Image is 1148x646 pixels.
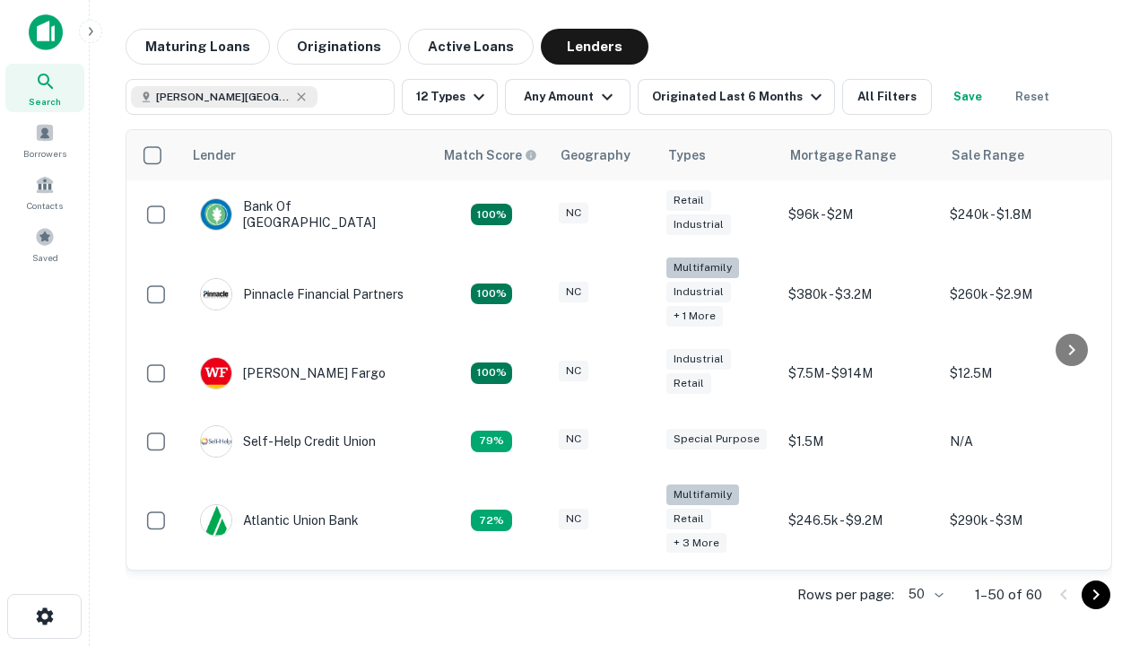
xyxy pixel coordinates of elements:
th: Types [657,130,779,180]
div: Self-help Credit Union [200,425,376,458]
div: Multifamily [666,258,739,278]
button: 12 Types [402,79,498,115]
div: Pinnacle Financial Partners [200,278,404,310]
div: Matching Properties: 15, hasApolloMatch: undefined [471,362,512,384]
button: Reset [1004,79,1061,115]
div: Lender [193,144,236,166]
div: Mortgage Range [790,144,896,166]
div: Industrial [666,282,731,302]
p: Rows per page: [797,584,894,606]
button: Maturing Loans [126,29,270,65]
img: picture [201,505,231,536]
td: $380k - $3.2M [779,249,941,339]
span: Search [29,94,61,109]
div: Industrial [666,214,731,235]
div: Multifamily [666,484,739,505]
div: Retail [666,373,711,394]
div: Atlantic Union Bank [200,504,359,537]
img: picture [201,199,231,230]
button: Save your search to get updates of matches that match your search criteria. [939,79,996,115]
button: Go to next page [1082,581,1110,609]
div: + 1 more [666,306,723,327]
button: Active Loans [408,29,534,65]
th: Capitalize uses an advanced AI algorithm to match your search with the best lender. The match sco... [433,130,550,180]
div: NC [559,361,588,381]
h6: Match Score [444,145,534,165]
div: Geography [561,144,631,166]
div: Matching Properties: 14, hasApolloMatch: undefined [471,204,512,225]
div: Matching Properties: 10, hasApolloMatch: undefined [471,510,512,531]
div: [PERSON_NAME] Fargo [200,357,386,389]
div: NC [559,429,588,450]
img: picture [201,358,231,388]
td: $290k - $3M [941,476,1102,566]
td: $246.5k - $9.2M [779,476,941,566]
div: Bank Of [GEOGRAPHIC_DATA] [200,198,415,231]
img: picture [201,279,231,310]
div: Special Purpose [666,429,767,450]
div: Retail [666,190,711,211]
td: $12.5M [941,339,1102,407]
img: capitalize-icon.png [29,14,63,50]
span: Saved [32,250,58,265]
button: Originations [277,29,401,65]
span: Borrowers [23,146,66,161]
td: $240k - $1.8M [941,180,1102,249]
div: 50 [901,581,946,607]
td: $96k - $2M [779,180,941,249]
td: $1.5M [779,407,941,476]
td: $260k - $2.9M [941,249,1102,339]
a: Search [5,64,84,112]
td: N/A [941,407,1102,476]
div: Matching Properties: 11, hasApolloMatch: undefined [471,431,512,452]
div: NC [559,203,588,223]
button: Lenders [541,29,648,65]
th: Geography [550,130,657,180]
a: Contacts [5,168,84,216]
div: NC [559,509,588,529]
button: Any Amount [505,79,631,115]
div: Matching Properties: 25, hasApolloMatch: undefined [471,284,512,305]
div: Retail [666,509,711,529]
div: Originated Last 6 Months [652,86,827,108]
img: picture [201,426,231,457]
button: Originated Last 6 Months [638,79,835,115]
td: $7.5M - $914M [779,339,941,407]
div: + 3 more [666,533,726,554]
th: Mortgage Range [779,130,941,180]
p: 1–50 of 60 [975,584,1042,606]
div: Sale Range [952,144,1024,166]
iframe: Chat Widget [1058,445,1148,531]
a: Saved [5,220,84,268]
span: Contacts [27,198,63,213]
th: Lender [182,130,433,180]
span: [PERSON_NAME][GEOGRAPHIC_DATA], [GEOGRAPHIC_DATA] [156,89,291,105]
div: Industrial [666,349,731,370]
div: NC [559,282,588,302]
div: Capitalize uses an advanced AI algorithm to match your search with the best lender. The match sco... [444,145,537,165]
th: Sale Range [941,130,1102,180]
div: Types [668,144,706,166]
button: All Filters [842,79,932,115]
a: Borrowers [5,116,84,164]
